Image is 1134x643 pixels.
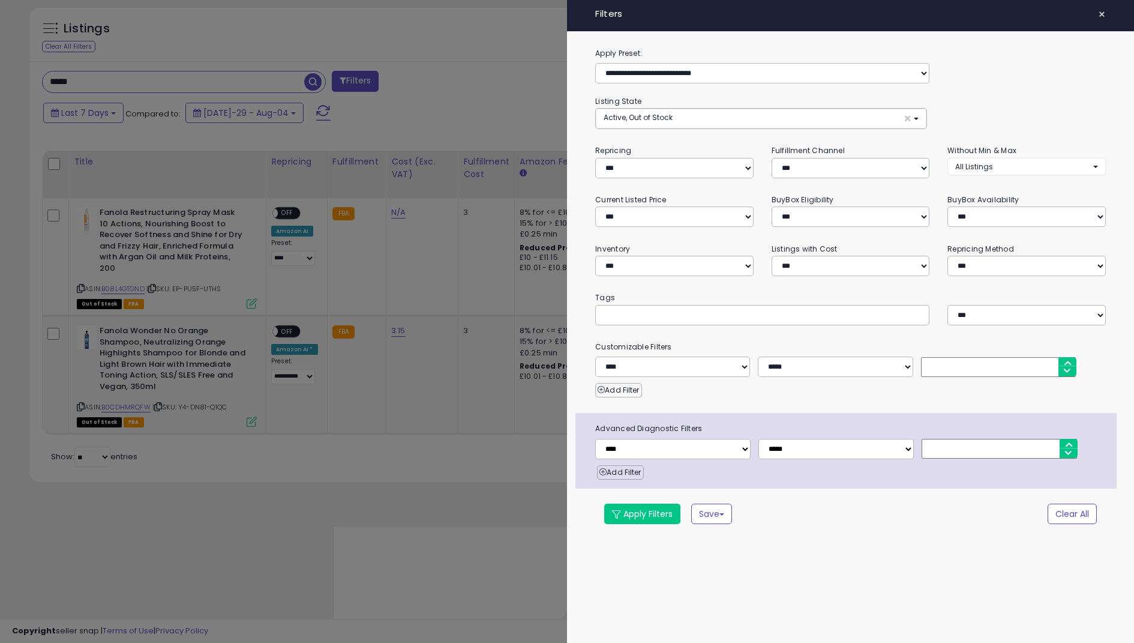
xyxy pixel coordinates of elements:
[595,244,630,254] small: Inventory
[595,195,666,205] small: Current Listed Price
[595,96,641,106] small: Listing State
[955,162,993,172] span: All Listings
[947,158,1105,175] button: All Listings
[691,504,732,524] button: Save
[1048,504,1097,524] button: Clear All
[586,422,1117,435] span: Advanced Diagnostic Filters
[597,465,643,480] button: Add Filter
[947,244,1014,254] small: Repricing Method
[947,145,1016,155] small: Without Min & Max
[772,244,838,254] small: Listings with Cost
[595,9,1106,19] h4: Filters
[904,112,911,125] span: ×
[604,504,680,524] button: Apply Filters
[1098,6,1106,23] span: ×
[604,112,673,122] span: Active, Out of Stock
[595,383,641,397] button: Add Filter
[772,195,834,205] small: BuyBox Eligibility
[947,195,1019,205] small: BuyBox Availability
[595,145,631,155] small: Repricing
[596,109,926,128] button: Active, Out of Stock ×
[586,291,1115,304] small: Tags
[772,145,845,155] small: Fulfillment Channel
[586,47,1115,60] label: Apply Preset:
[1093,6,1111,23] button: ×
[586,340,1115,354] small: Customizable Filters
